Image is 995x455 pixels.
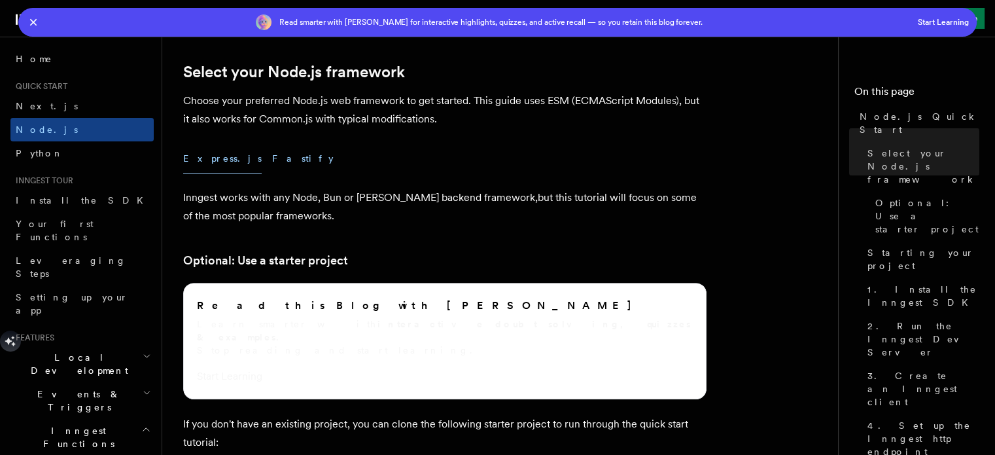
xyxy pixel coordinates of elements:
[860,110,979,136] span: Node.js Quick Start
[183,92,707,128] p: Choose your preferred Node.js web framework to get started. This guide uses ESM (ECMAScript Modul...
[183,251,348,270] a: Optional: Use a starter project
[183,189,707,225] p: Inngest works with any Node, Bun or [PERSON_NAME] backend framework,but this tutorial will focus ...
[867,246,979,272] span: Starting your project
[867,319,979,359] span: 2. Run the Inngest Dev Server
[10,175,73,186] span: Inngest tour
[279,17,703,27] span: Read smarter with [PERSON_NAME] for interactive highlights, quizzes, and active recall — so you r...
[862,314,979,364] a: 2. Run the Inngest Dev Server
[298,4,383,35] a: AgentKit
[10,333,54,343] span: Features
[10,382,154,419] button: Events & Triggers
[867,147,979,186] span: Select your Node.js framework
[862,278,979,314] a: 1. Install the Inngest SDK
[10,285,154,322] a: Setting up your app
[10,118,154,141] a: Node.js
[16,101,78,111] span: Next.js
[10,81,67,92] span: Quick start
[10,94,154,118] a: Next.js
[16,148,63,158] span: Python
[16,124,78,135] span: Node.js
[10,47,154,71] a: Home
[854,105,979,141] a: Node.js Quick Start
[10,424,141,450] span: Inngest Functions
[213,4,298,35] a: Examples
[16,255,126,279] span: Leveraging Steps
[10,189,154,212] a: Install the SDK
[10,249,154,285] a: Leveraging Steps
[10,351,143,377] span: Local Development
[16,195,151,206] span: Install the SDK
[875,196,979,236] span: Optional: Use a starter project
[862,241,979,278] a: Starting your project
[16,219,94,242] span: Your first Functions
[867,369,979,409] span: 3. Create an Inngest client
[272,144,334,173] button: Fastify
[183,63,405,81] a: Select your Node.js framework
[862,364,979,414] a: 3. Create an Inngest client
[16,292,128,316] span: Setting up your app
[89,4,213,37] a: Documentation
[197,297,642,315] div: Read this Blog with [PERSON_NAME]
[16,52,52,65] span: Home
[183,144,262,173] button: Express.js
[256,14,271,30] img: YGKJsZeRdmH4EmuOOApbyC3zOHFStLlTbnyyk1FCUfVORbAgR49nQWDn9psExeqYkxBImZOoP39rgtQAAA==
[918,17,969,27] button: Start Learning
[183,415,707,452] p: If you don't have an existing project, you can clone the following starter project to run through...
[867,283,979,309] span: 1. Install the Inngest SDK
[854,84,979,105] h4: On this page
[10,388,143,414] span: Events & Triggers
[862,141,979,191] a: Select your Node.js framework
[870,191,979,241] a: Optional: Use a starter project
[10,212,154,249] a: Your first Functions
[10,141,154,165] a: Python
[10,346,154,382] button: Local Development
